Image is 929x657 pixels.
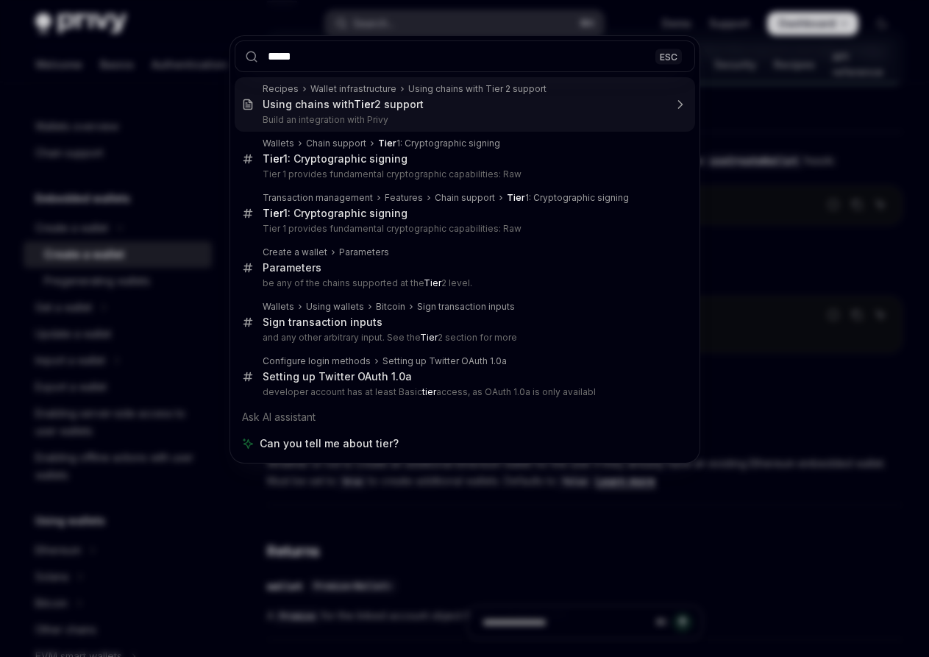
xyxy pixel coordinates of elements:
p: Tier 1 provides fundamental cryptographic capabilities: Raw [263,168,664,180]
div: 1: Cryptographic signing [263,207,407,220]
div: Chain support [306,138,366,149]
div: Setting up Twitter OAuth 1.0a [263,370,412,383]
div: Wallets [263,138,294,149]
b: tier [422,386,436,397]
div: Recipes [263,83,299,95]
div: Bitcoin [376,301,405,313]
b: Tier [263,152,283,165]
div: Parameters [339,246,389,258]
div: Using wallets [306,301,364,313]
div: Using chains with Tier 2 support [408,83,547,95]
div: Sign transaction inputs [417,301,515,313]
span: Can you tell me about tier? [260,436,399,451]
p: Build an integration with Privy [263,114,664,126]
div: 1: Cryptographic signing [263,152,407,166]
div: Wallet infrastructure [310,83,396,95]
div: Ask AI assistant [235,404,695,430]
b: Tier [354,98,374,110]
div: Configure login methods [263,355,371,367]
b: Tier [263,207,283,219]
div: ESC [655,49,682,64]
div: Using chains with 2 support [263,98,424,111]
p: and any other arbitrary input. See the 2 section for more [263,332,664,344]
div: Parameters [263,261,321,274]
p: be any of the chains supported at the 2 level. [263,277,664,289]
b: Tier [420,332,438,343]
div: Features [385,192,423,204]
div: Setting up Twitter OAuth 1.0a [382,355,507,367]
p: developer account has at least Basic access, as OAuth 1.0a is only availabl [263,386,664,398]
b: Tier [424,277,441,288]
div: Chain support [435,192,495,204]
div: Transaction management [263,192,373,204]
div: Sign transaction inputs [263,316,382,329]
b: Tier [378,138,396,149]
div: 1: Cryptographic signing [378,138,500,149]
div: Wallets [263,301,294,313]
div: Create a wallet [263,246,327,258]
div: 1: Cryptographic signing [507,192,629,204]
b: Tier [507,192,525,203]
p: Tier 1 provides fundamental cryptographic capabilities: Raw [263,223,664,235]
